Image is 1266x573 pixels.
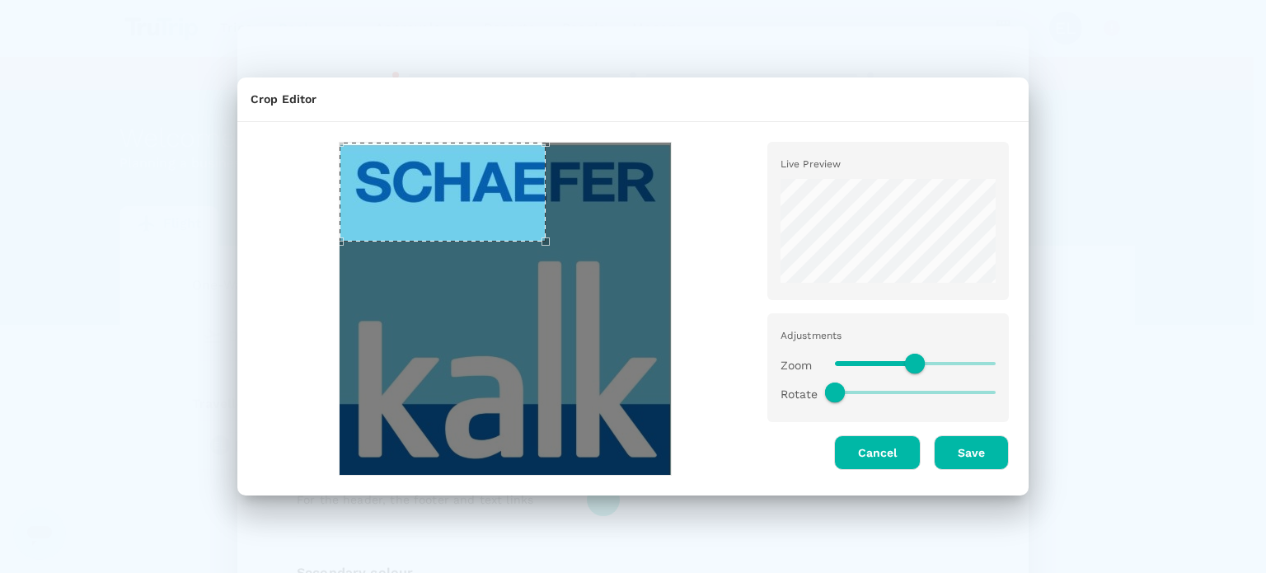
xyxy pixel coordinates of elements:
div: Use the arrow keys to move the crop selection area [340,143,546,242]
div: Crop Editor [251,91,1015,107]
button: Cancel [834,435,921,470]
p: Rotate [781,386,822,402]
span: Live Preview [781,158,842,170]
button: Save [934,435,1009,470]
span: Adjustments [781,330,842,341]
p: Zoom [781,357,822,373]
